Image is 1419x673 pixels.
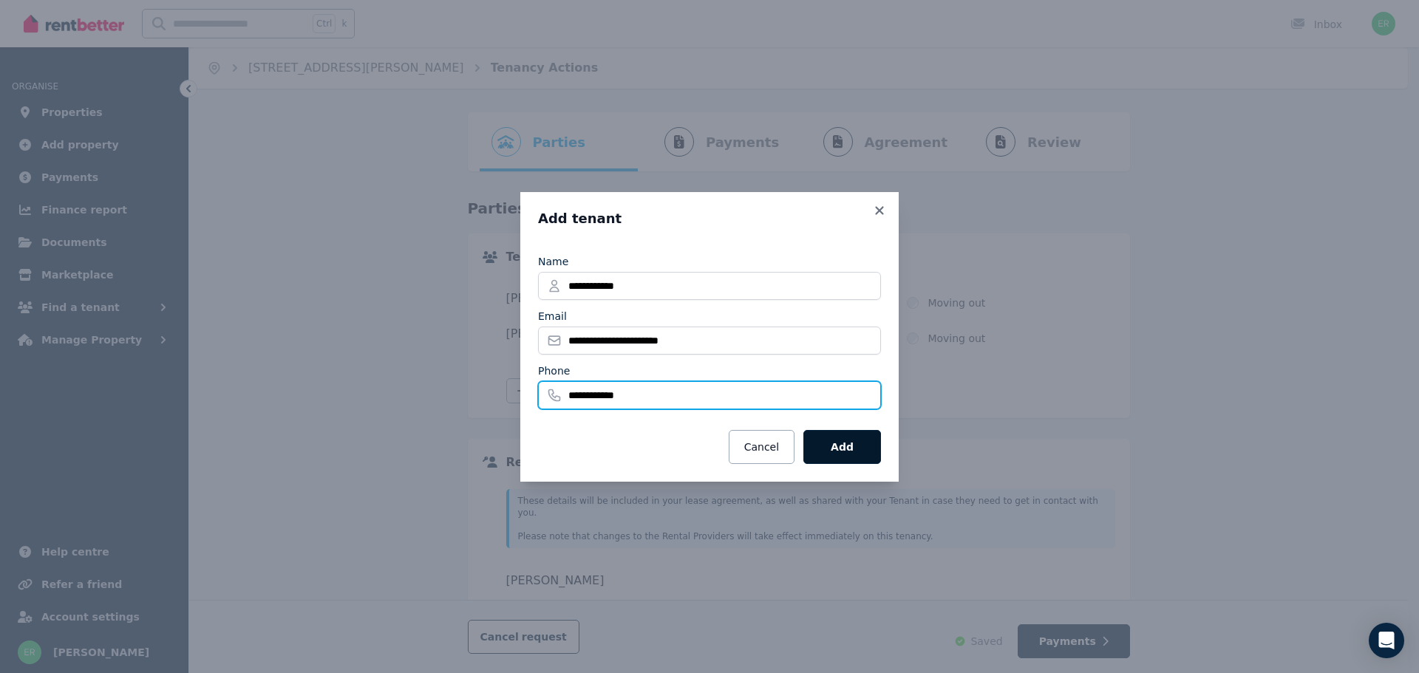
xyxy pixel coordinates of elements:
label: Name [538,254,568,269]
button: Add [803,430,881,464]
label: Phone [538,363,570,378]
div: Open Intercom Messenger [1369,623,1404,658]
button: Cancel [729,430,794,464]
h3: Add tenant [538,210,881,228]
label: Email [538,309,567,324]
